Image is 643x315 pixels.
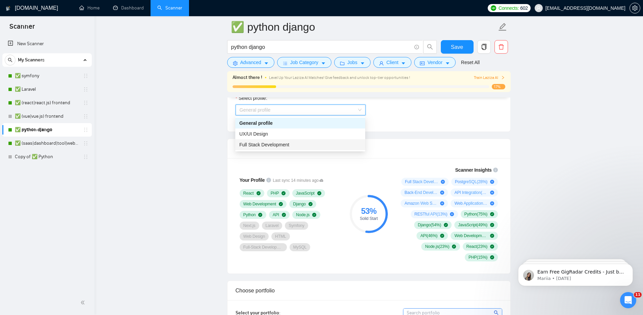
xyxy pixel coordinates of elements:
span: Node.js ( 23 %) [425,244,449,249]
span: holder [83,154,88,160]
span: General profile [240,105,361,115]
span: API [273,212,279,218]
a: ✅ symfony [15,69,79,83]
span: holder [83,141,88,146]
span: Level Up Your Laziza AI Matches! Give feedback and unlock top-tier opportunities ! [269,75,410,80]
button: userClientcaret-down [373,57,412,68]
span: PHP ( 15 %) [468,255,487,260]
a: homeHome [79,5,100,11]
button: barsJob Categorycaret-down [277,57,331,68]
span: Web Development [243,201,276,207]
span: My Scanners [18,53,45,67]
span: check-circle [490,212,494,216]
span: check-circle [282,191,286,195]
span: Django ( 54 %) [418,222,441,228]
span: check-circle [317,191,321,195]
button: setting [629,3,640,13]
span: MySQL [293,245,307,250]
span: plus-circle [441,180,445,184]
button: idcardVendorcaret-down [414,57,455,68]
span: Select profile: [239,94,267,102]
a: ✅ (saas|dashboard|tool|web app|platform) ai developer [15,137,79,150]
span: plus-circle [450,212,454,216]
input: Scanner name... [231,19,497,35]
span: plus-circle [490,201,494,205]
div: Choose portfolio [236,281,502,300]
span: copy [478,44,490,50]
span: Symfony [289,223,304,228]
span: check-circle [490,245,494,249]
span: info-circle [414,45,419,49]
span: Django [293,201,306,207]
a: New Scanner [8,37,86,51]
a: searchScanner [157,5,182,11]
span: caret-down [445,61,450,66]
li: New Scanner [2,37,92,51]
span: info-circle [493,168,498,172]
span: Scanner Insights [455,168,491,172]
span: search [424,44,436,50]
span: check-circle [490,223,494,227]
span: check-circle [309,202,313,206]
button: delete [494,40,508,54]
button: Train Laziza AI [474,75,505,81]
span: Your Profile [240,177,265,183]
span: Profile Match [236,146,268,151]
span: plus-circle [490,191,494,195]
div: Solid Start [350,217,388,221]
span: Connects: [499,4,519,12]
span: Almost there ! [233,74,262,81]
span: check-circle [258,213,262,217]
span: holder [83,87,88,92]
span: HTML [275,234,286,239]
a: setting [629,5,640,11]
span: PostgreSQL ( 28 %) [455,179,487,184]
span: API ( 46 %) [420,233,437,238]
span: holder [83,127,88,133]
span: info-circle [266,178,271,182]
span: Job Category [290,59,318,66]
span: plus-circle [440,201,444,205]
span: idcard [420,61,425,66]
span: holder [83,100,88,106]
span: Last sync 14 minutes ago [273,177,323,184]
a: Copy of ✅ Python [15,150,79,164]
span: Client [386,59,399,66]
span: PHP [271,191,279,196]
span: Back-End Development ( 25 %) [404,190,437,195]
button: folderJobscaret-down [334,57,371,68]
span: Laravel [266,223,279,228]
span: Full Stack Development [239,142,289,147]
a: ✅ (vue|vue.js) frontend [15,110,79,123]
a: ✅ Laravel [15,83,79,96]
button: copy [477,40,491,54]
div: General profile [235,118,365,128]
span: Amazon Web Services ( 20 %) [404,201,437,206]
img: logo [6,3,10,14]
span: caret-down [321,61,326,66]
span: caret-down [360,61,365,66]
span: Full Stack Development ( 67 %) [405,179,438,184]
span: Vendor [427,59,442,66]
span: check-circle [312,213,316,217]
span: Node.js [296,212,310,218]
span: user [536,6,541,10]
span: check-circle [490,234,494,238]
a: Reset All [461,59,480,66]
span: Scanner [4,22,40,36]
span: 602 [520,4,528,12]
span: delete [495,44,508,50]
div: 53 % [350,207,388,215]
span: folder [340,61,345,66]
span: caret-down [264,61,269,66]
span: Web Application ( 20 %) [454,201,487,206]
span: plus-circle [490,180,494,184]
span: Web Development ( 26 %) [454,233,487,238]
img: upwork-logo.png [491,5,496,11]
span: Jobs [347,59,357,66]
span: edit [498,23,507,31]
